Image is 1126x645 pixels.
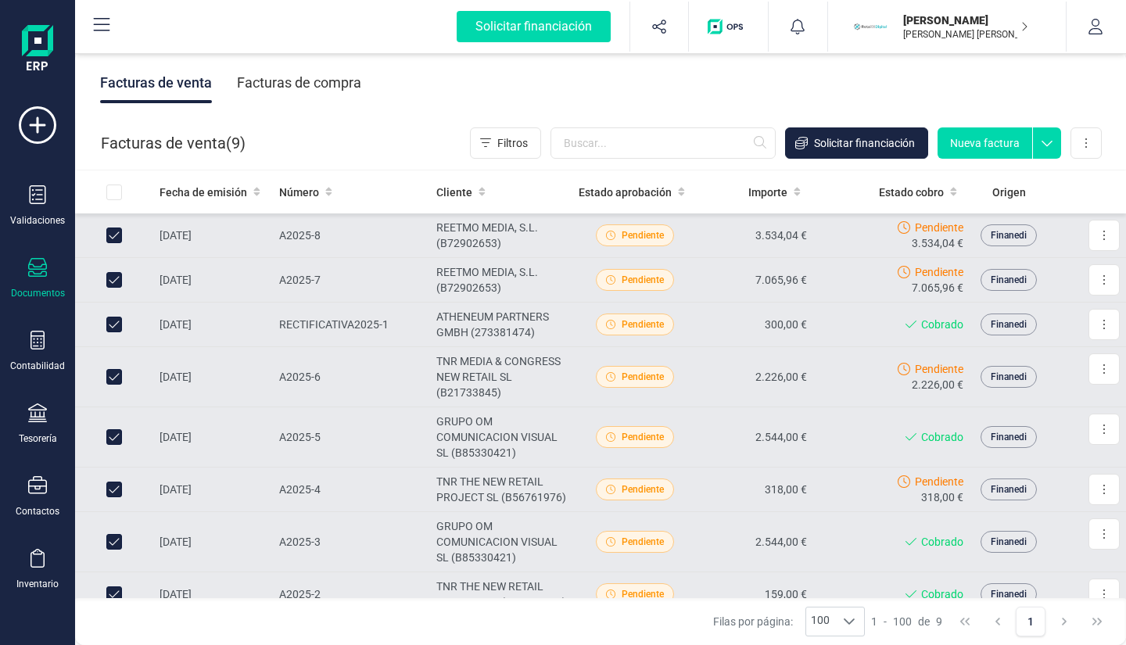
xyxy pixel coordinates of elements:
div: Documentos [11,287,65,299]
span: Pendiente [915,474,963,489]
div: Row Unselected 7210ae7a-6fec-4a53-819e-b3ca53ed17c0 [106,534,122,550]
span: Pendiente [622,482,664,496]
span: 3.534,04 € [912,235,963,251]
img: Logo de OPS [708,19,749,34]
span: Cobrado [921,586,963,602]
span: Pendiente [622,370,664,384]
td: A2025-7 [273,258,431,303]
span: 100 [806,607,834,636]
td: 300,00 € [697,303,813,347]
div: Row Unselected 690a5590-7a26-40cf-80e1-90290ab89a9b [106,482,122,497]
span: Cobrado [921,317,963,332]
span: 9 [936,614,942,629]
button: IS[PERSON_NAME][PERSON_NAME] [PERSON_NAME] [847,2,1047,52]
span: Finanedi [991,228,1027,242]
span: Número [279,185,319,200]
div: Contactos [16,505,59,518]
span: Finanedi [991,587,1027,601]
span: Pendiente [915,361,963,377]
span: Estado cobro [879,185,944,200]
td: A2025-4 [273,468,431,512]
span: de [918,614,930,629]
span: 9 [231,132,240,154]
td: 7.065,96 € [697,258,813,303]
span: Solicitar financiación [814,135,915,151]
span: Finanedi [991,482,1027,496]
div: - [871,614,942,629]
td: 2.226,00 € [697,347,813,407]
span: Pendiente [622,535,664,549]
td: [DATE] [153,303,273,347]
span: Cobrado [921,429,963,445]
div: Row Unselected 5027c69e-121f-4460-b935-19176cb72cf2 [106,317,122,332]
button: Solicitar financiación [785,127,928,159]
span: Estado aprobación [579,185,672,200]
td: TNR MEDIA & CONGRESS NEW RETAIL SL (B21733845) [430,347,572,407]
span: 1 [871,614,877,629]
span: 2.226,00 € [912,377,963,392]
span: Filtros [497,135,528,151]
span: Fecha de emisión [160,185,247,200]
td: A2025-5 [273,407,431,468]
div: Row Unselected 4bd67b1b-23c0-45ab-8482-6fe396cacbec [106,369,122,385]
div: Facturas de compra [237,63,361,103]
span: 7.065,96 € [912,280,963,296]
div: Solicitar financiación [457,11,611,42]
div: Inventario [16,578,59,590]
button: Solicitar financiación [438,2,629,52]
span: 100 [893,614,912,629]
div: Tesorería [19,432,57,445]
span: Pendiente [622,587,664,601]
td: [DATE] [153,512,273,572]
span: Finanedi [991,317,1027,331]
span: Origen [992,185,1026,200]
img: Logo Finanedi [22,25,53,75]
td: A2025-3 [273,512,431,572]
td: ATHENEUM PARTNERS GMBH (273381474) [430,303,572,347]
div: All items unselected [106,185,122,200]
td: REETMO MEDIA, S.L. (B72902653) [430,213,572,258]
div: Filas por página: [713,607,865,636]
span: Pendiente [622,317,664,331]
div: Facturas de venta [100,63,212,103]
button: First Page [950,607,980,636]
td: GRUPO OM COMUNICACION VISUAL SL (B85330421) [430,407,572,468]
td: [DATE] [153,407,273,468]
button: Page 1 [1016,607,1045,636]
td: RECTIFICATIVA2025-1 [273,303,431,347]
td: A2025-6 [273,347,431,407]
td: [DATE] [153,572,273,617]
button: Previous Page [983,607,1013,636]
span: Cliente [436,185,472,200]
div: Row Unselected a2054326-cd32-428d-b00a-bb51334475d4 [106,429,122,445]
span: Finanedi [991,273,1027,287]
span: Cobrado [921,534,963,550]
div: Validaciones [10,214,65,227]
span: Finanedi [991,370,1027,384]
td: [DATE] [153,468,273,512]
div: Row Unselected c16c570e-d1a4-4381-b33d-d692a235c765 [106,272,122,288]
p: [PERSON_NAME] [PERSON_NAME] [903,28,1028,41]
button: Next Page [1049,607,1079,636]
td: A2025-2 [273,572,431,617]
td: 159,00 € [697,572,813,617]
button: Filtros [470,127,541,159]
span: Pendiente [622,273,664,287]
span: Finanedi [991,535,1027,549]
td: TNR THE NEW RETAIL PROJECT SL (B56761976) [430,468,572,512]
span: Pendiente [622,228,664,242]
button: Nueva factura [938,127,1032,159]
td: [DATE] [153,258,273,303]
span: 318,00 € [921,489,963,505]
p: [PERSON_NAME] [903,13,1028,28]
td: 2.544,00 € [697,407,813,468]
span: Finanedi [991,430,1027,444]
td: GRUPO OM COMUNICACION VISUAL SL (B85330421) [430,512,572,572]
td: [DATE] [153,213,273,258]
td: 3.534,04 € [697,213,813,258]
td: 2.544,00 € [697,512,813,572]
button: Logo de OPS [698,2,758,52]
span: Pendiente [915,220,963,235]
span: Pendiente [622,430,664,444]
img: IS [853,9,888,44]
